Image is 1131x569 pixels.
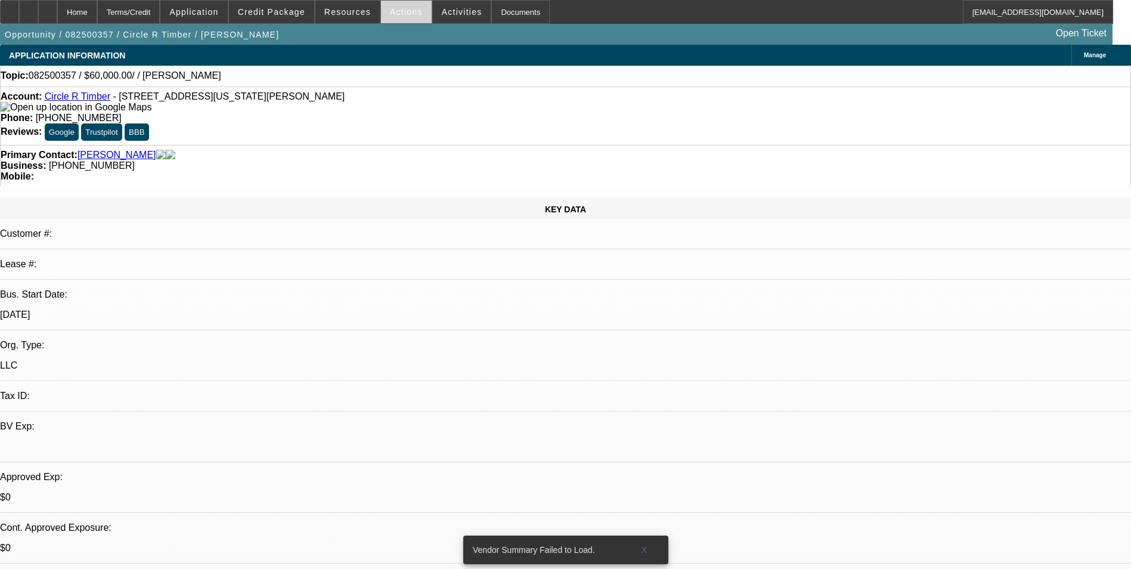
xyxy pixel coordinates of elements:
img: facebook-icon.png [156,150,166,160]
span: Credit Package [238,7,305,17]
button: Google [45,123,79,141]
span: X [641,545,647,555]
button: Application [160,1,227,23]
a: Circle R Timber [45,91,110,101]
img: Open up location in Google Maps [1,102,151,113]
span: [PHONE_NUMBER] [49,160,135,171]
span: Activities [442,7,482,17]
span: - [STREET_ADDRESS][US_STATE][PERSON_NAME] [113,91,345,101]
strong: Phone: [1,113,33,123]
span: Opportunity / 082500357 / Circle R Timber / [PERSON_NAME] [5,30,279,39]
strong: Reviews: [1,126,42,137]
button: Credit Package [229,1,314,23]
span: Application [169,7,218,17]
span: APPLICATION INFORMATION [9,51,125,60]
a: View Google Maps [1,102,151,112]
button: X [625,539,664,561]
button: BBB [125,123,149,141]
span: KEY DATA [545,205,586,214]
span: Resources [324,7,371,17]
button: Actions [381,1,432,23]
strong: Business: [1,160,46,171]
strong: Mobile: [1,171,34,181]
button: Trustpilot [81,123,122,141]
button: Activities [433,1,491,23]
img: linkedin-icon.png [166,150,175,160]
span: Manage [1084,52,1106,58]
span: [PHONE_NUMBER] [36,113,122,123]
span: Actions [390,7,423,17]
button: Resources [315,1,380,23]
a: [PERSON_NAME] [78,150,156,160]
strong: Account: [1,91,42,101]
a: Open Ticket [1051,23,1111,44]
span: 082500357 / $60,000.00/ / [PERSON_NAME] [29,70,221,81]
strong: Primary Contact: [1,150,78,160]
strong: Topic: [1,70,29,81]
div: Vendor Summary Failed to Load. [463,536,625,564]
